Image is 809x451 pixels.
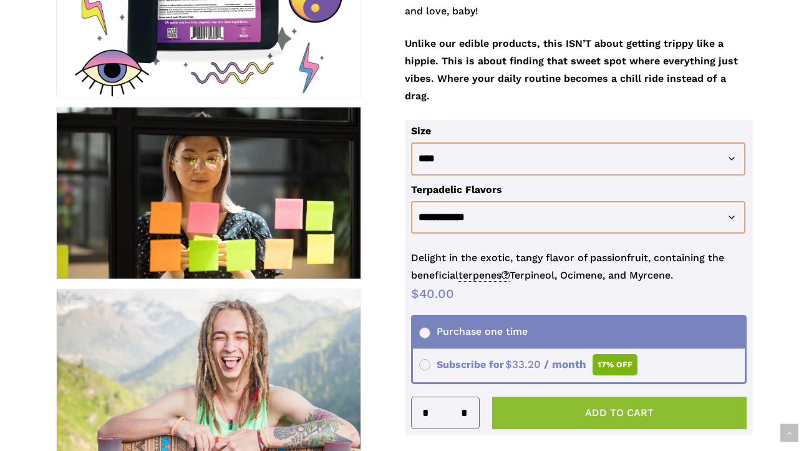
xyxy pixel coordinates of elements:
[544,358,586,370] span: / month
[458,269,510,282] span: terpenes
[780,424,798,442] a: Back to top
[411,249,747,285] p: Delight in the exotic, tangy flavor of passionfruit, containing the beneficial Terpineol, Ocimene...
[419,325,528,337] span: Purchase one time
[411,125,431,137] label: Size
[405,37,738,102] strong: Unlike our edible products, this ISN’T about getting trippy like a hippie. This is about finding ...
[411,184,502,196] label: Terpadelic Flavors
[505,358,512,370] span: $
[505,358,541,370] span: 33.20
[411,286,454,301] bdi: 40.00
[411,286,419,301] span: $
[492,397,747,429] button: Add to cart
[433,397,457,429] input: Product quantity
[419,359,638,370] span: Subscribe for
